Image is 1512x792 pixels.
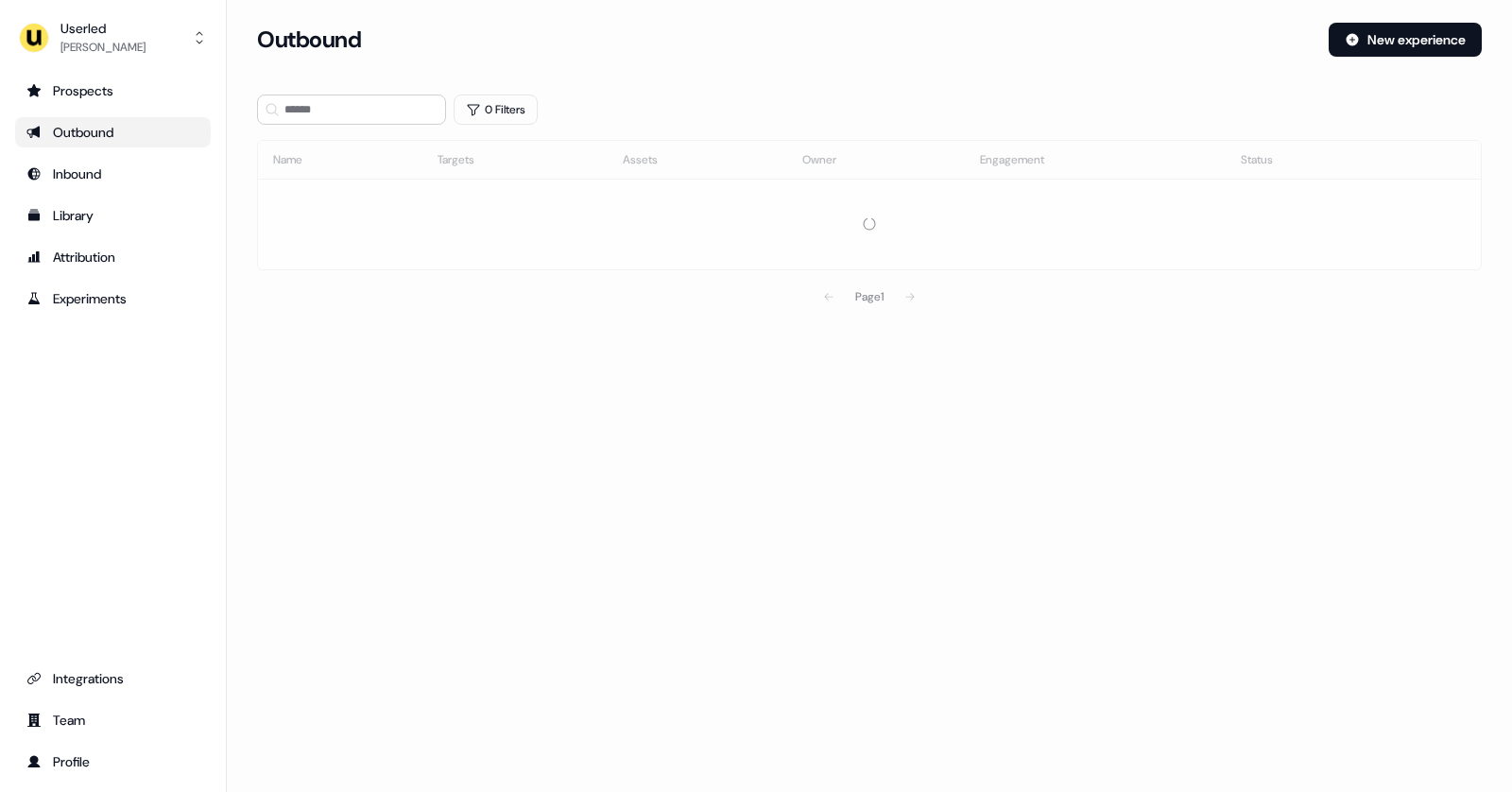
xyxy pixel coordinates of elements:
[15,159,211,189] a: Go to Inbound
[15,747,211,777] a: Go to profile
[26,669,199,688] div: Integrations
[15,284,211,314] a: Go to experiments
[454,95,538,125] button: 0 Filters
[60,19,146,38] div: Userled
[1329,23,1482,57] button: New experience
[26,81,199,100] div: Prospects
[257,26,361,54] h3: Outbound
[26,123,199,142] div: Outbound
[60,38,146,57] div: [PERSON_NAME]
[26,752,199,771] div: Profile
[26,711,199,730] div: Team
[26,164,199,183] div: Inbound
[15,15,211,60] button: Userled[PERSON_NAME]
[15,200,211,231] a: Go to templates
[15,242,211,272] a: Go to attribution
[15,117,211,147] a: Go to outbound experience
[15,76,211,106] a: Go to prospects
[26,289,199,308] div: Experiments
[15,663,211,694] a: Go to integrations
[26,206,199,225] div: Library
[26,248,199,267] div: Attribution
[15,705,211,735] a: Go to team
